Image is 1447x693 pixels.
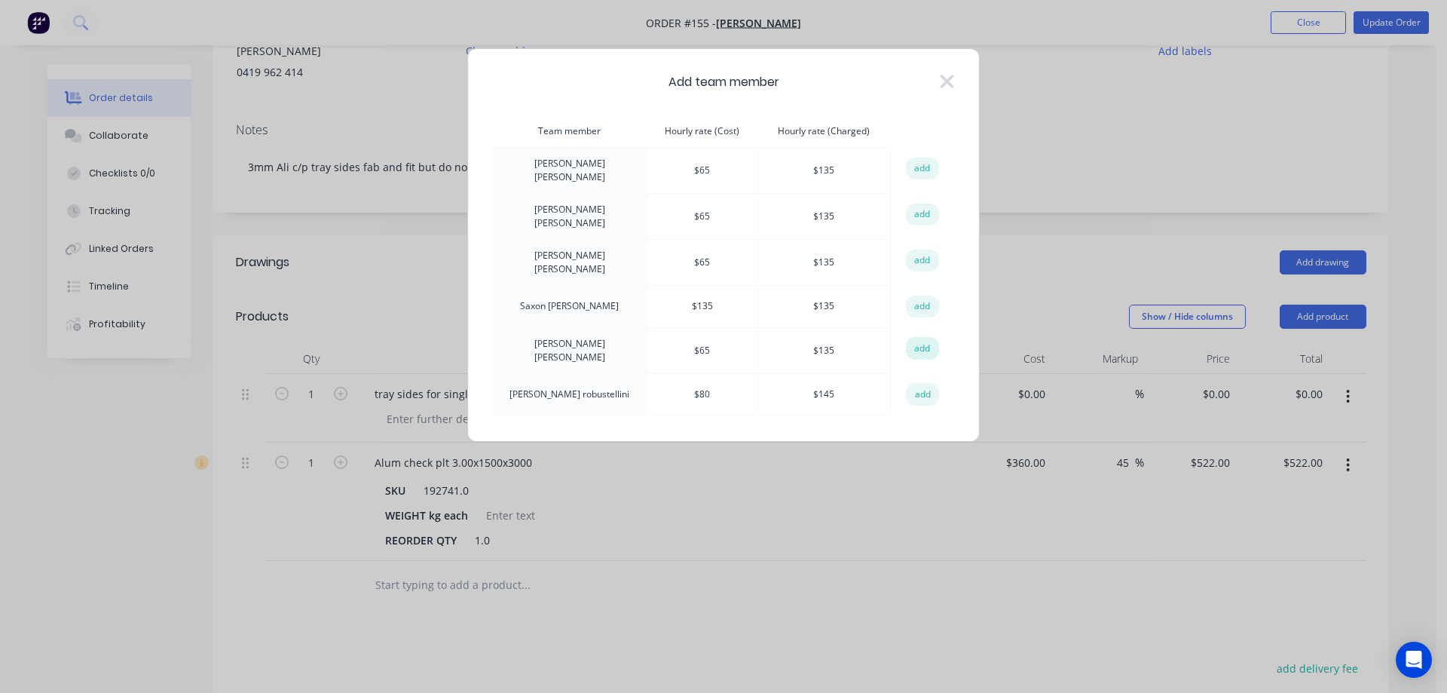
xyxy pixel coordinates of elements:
[647,327,757,373] td: $ 65
[647,373,757,415] td: $ 80
[493,194,647,240] td: [PERSON_NAME] [PERSON_NAME]
[493,327,647,373] td: [PERSON_NAME] [PERSON_NAME]
[493,148,647,194] td: [PERSON_NAME] [PERSON_NAME]
[906,250,939,272] button: add
[757,148,890,194] td: $ 135
[1396,642,1432,678] div: Open Intercom Messenger
[647,240,757,286] td: $ 65
[906,296,939,318] button: add
[757,115,890,148] th: Hourly rate (Charged)
[757,373,890,415] td: $ 145
[906,204,939,226] button: add
[757,194,890,240] td: $ 135
[493,240,647,286] td: [PERSON_NAME] [PERSON_NAME]
[493,286,647,328] td: Saxon [PERSON_NAME]
[890,115,954,148] th: action
[647,286,757,328] td: $ 135
[647,194,757,240] td: $ 65
[668,73,779,91] span: Add team member
[906,383,939,406] button: add
[493,115,647,148] th: Team member
[757,327,890,373] td: $ 135
[906,158,939,180] button: add
[906,337,939,360] button: add
[757,240,890,286] td: $ 135
[647,148,757,194] td: $ 65
[647,115,757,148] th: Hourly rate (Cost)
[757,286,890,328] td: $ 135
[493,373,647,415] td: [PERSON_NAME] robustellini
